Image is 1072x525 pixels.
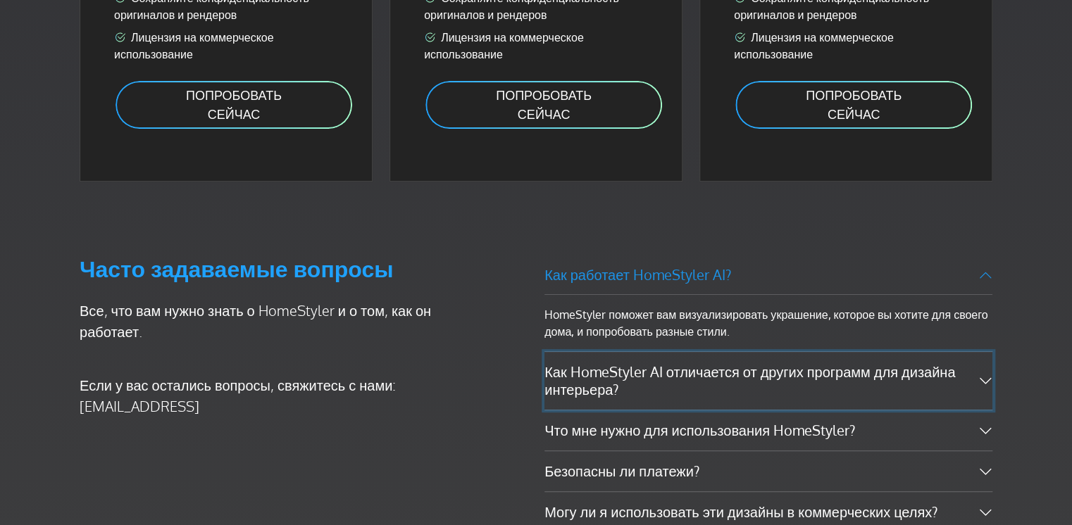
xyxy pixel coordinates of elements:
div: HomeStyler поможет вам визуализировать украшение, которое вы хотите для своего дома, и попробоват... [544,295,992,351]
h3: Часто задаваемые вопросы [80,255,450,283]
a: ПОПРОБОВАТЬ СЕЙЧАС [114,80,354,130]
font: Лицензия на коммерческое использование [114,30,274,61]
a: ПОПРОБОВАТЬ СЕЙЧАС [734,80,973,130]
font: Лицензия на коммерческое использование [734,30,894,61]
button: Как HomeStyler AI отличается от других программ для дизайна интерьера? [544,352,992,410]
button: Безопасны ли платежи? [544,451,992,491]
button: Что мне нужно для использования HomeStyler? [544,410,992,450]
p: Все, что вам нужно знать о HomeStyler и о том, как он работает. [80,300,450,342]
a: ПОПРОБОВАТЬ СЕЙЧАС [424,80,663,130]
button: Как работает HomeStyler AI? [544,255,992,295]
font: Лицензия на коммерческое использование [424,30,584,61]
p: Если у вас остались вопросы, свяжитесь с нами: [EMAIL_ADDRESS] [80,374,450,417]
